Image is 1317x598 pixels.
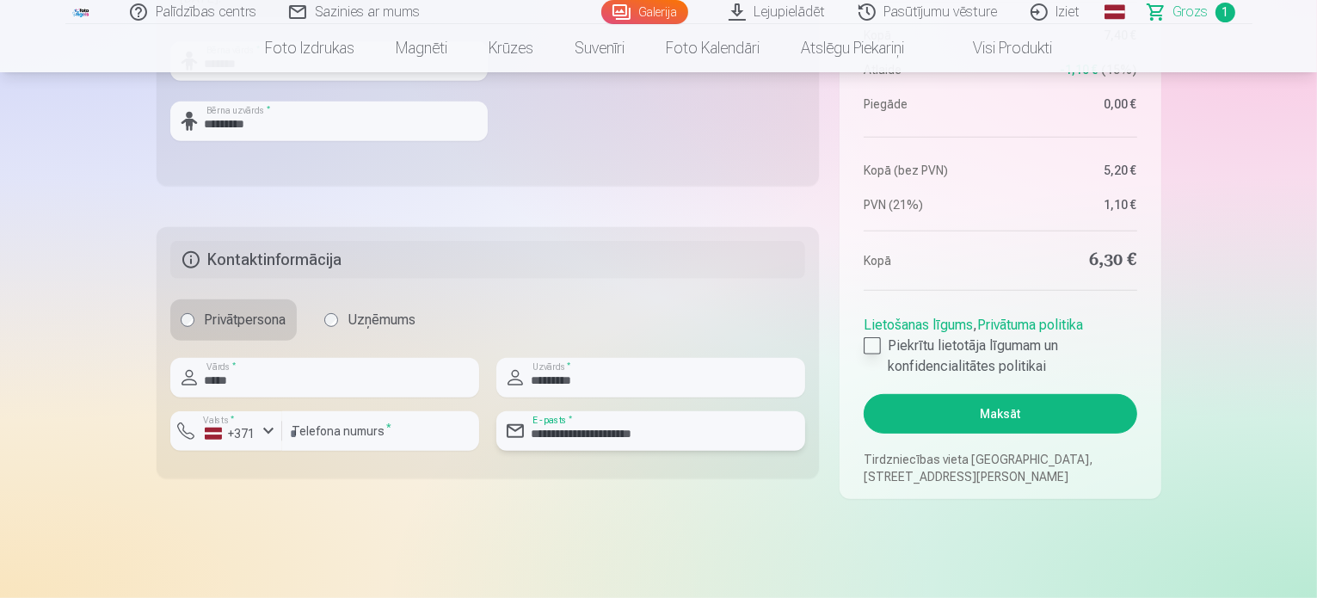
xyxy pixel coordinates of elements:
button: Maksāt [864,394,1136,434]
p: Tirdzniecības vieta [GEOGRAPHIC_DATA], [STREET_ADDRESS][PERSON_NAME] [864,451,1136,485]
input: Uzņēmums [324,313,338,327]
dd: 5,20 € [1009,162,1137,179]
dd: 0,00 € [1009,96,1137,113]
a: Atslēgu piekariņi [780,24,925,72]
label: Privātpersona [170,299,297,341]
a: Privātuma politika [977,317,1083,333]
button: Valsts*+371 [170,411,282,451]
a: Visi produkti [925,24,1073,72]
a: Lietošanas līgums [864,317,973,333]
dd: 6,30 € [1009,249,1137,273]
a: Magnēti [375,24,468,72]
dt: Kopā (bez PVN) [864,162,992,179]
label: Uzņēmums [314,299,427,341]
a: Suvenīri [554,24,645,72]
span: 1 [1215,3,1235,22]
span: Grozs [1173,2,1209,22]
a: Krūzes [468,24,554,72]
input: Privātpersona [181,313,194,327]
a: Foto kalendāri [645,24,780,72]
div: , [864,308,1136,377]
dt: Piegāde [864,96,992,113]
dt: PVN (21%) [864,196,992,213]
dd: 1,10 € [1009,196,1137,213]
dt: Kopā [864,249,992,273]
label: Valsts [198,413,240,426]
label: Piekrītu lietotāja līgumam un konfidencialitātes politikai [864,336,1136,377]
img: /fa3 [72,7,91,17]
h5: Kontaktinformācija [170,241,806,279]
a: Foto izdrukas [244,24,375,72]
div: +371 [205,425,256,442]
